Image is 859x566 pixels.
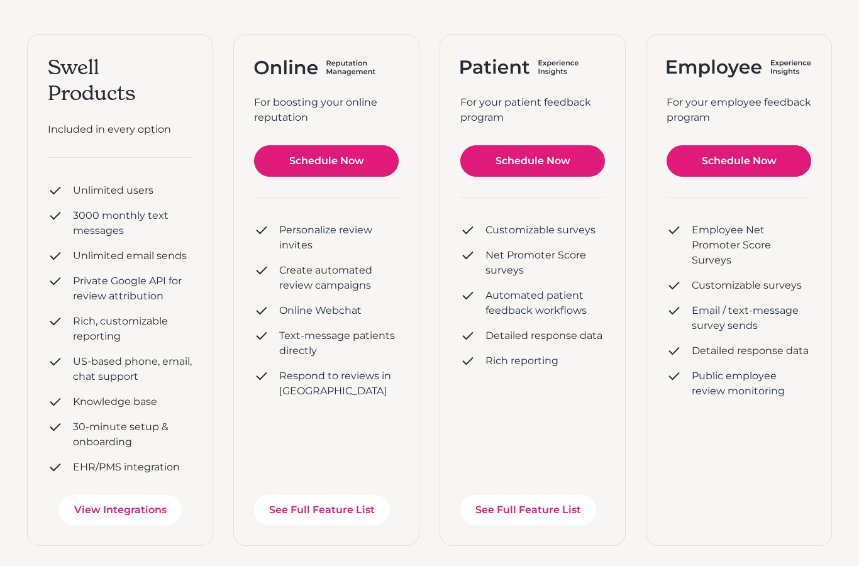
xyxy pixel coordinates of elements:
[692,278,802,293] div: Customizable surveys
[73,274,192,304] div: Private Google API for review attribution
[73,183,153,198] div: Unlimited users
[485,288,605,318] div: Automated patient feedback workflows
[59,495,182,525] a: View Integrations
[73,460,180,475] div: EHR/PMS integration
[460,495,596,525] a: See Full Feature List
[254,495,390,525] a: See Full Feature List
[279,263,399,293] div: Create automated review campaigns
[460,145,605,177] a: Schedule Now
[73,248,187,264] div: Unlimited email sends
[279,369,399,399] div: Respond to reviews in [GEOGRAPHIC_DATA]
[48,122,192,137] div: Included in every option
[279,223,399,253] div: Personalize review invites
[485,328,602,343] div: Detailed response data
[692,343,809,358] div: Detailed response data
[254,95,399,125] div: For boosting your online reputation
[667,95,811,125] div: For your employee feedback program
[73,394,157,409] div: Knowledge base
[485,223,596,238] div: Customizable surveys
[279,328,399,358] div: Text-message patients directly
[73,314,192,344] div: Rich, customizable reporting
[692,369,811,399] div: Public employee review monitoring
[485,353,558,369] div: Rich reporting
[485,248,605,278] div: Net Promoter Score surveys
[279,303,362,318] div: Online Webchat
[667,145,811,177] a: Schedule Now
[73,208,192,238] div: 3000 monthly text messages
[48,55,192,107] div: Swell Products
[692,303,811,333] div: Email / text-message survey sends
[73,419,192,450] div: 30-minute setup & onboarding
[73,354,192,384] div: US-based phone, email, chat support
[254,145,399,177] a: Schedule Now
[460,95,605,125] div: For your patient feedback program
[692,223,811,268] div: Employee Net Promoter Score Surveys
